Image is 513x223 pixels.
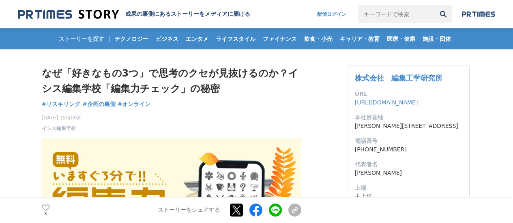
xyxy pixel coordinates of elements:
[462,11,495,17] img: prtimes
[42,212,50,216] p: 8
[158,207,220,214] p: ストーリーをシェアする
[260,28,300,49] a: ファイナンス
[337,35,383,42] span: キャリア・教育
[419,35,454,42] span: 施設・団体
[419,28,454,49] a: 施設・団体
[355,160,463,169] dt: 代表者名
[42,66,301,97] h1: なぜ「好きなもの3つ」で思考のクセが見抜けるのか？イシス編集学校「編集力チェック」の秘密
[118,100,151,108] a: #オンライン
[355,99,418,106] a: [URL][DOMAIN_NAME]
[152,28,182,49] a: ビジネス
[355,192,463,201] dd: 未上場
[182,28,212,49] a: エンタメ
[355,145,463,154] dd: [PHONE_NUMBER]
[355,74,442,82] a: 株式会社 編集工学研究所
[355,137,463,145] dt: 電話番号
[152,35,182,42] span: ビジネス
[355,113,463,122] dt: 本社所在地
[111,35,152,42] span: テクノロジー
[18,9,250,20] a: 成果の裏側にあるストーリーをメディアに届ける 成果の裏側にあるストーリーをメディアに届ける
[355,122,463,130] dd: [PERSON_NAME][STREET_ADDRESS]
[434,5,452,23] button: 検索
[182,35,212,42] span: エンタメ
[355,184,463,192] dt: 上場
[42,100,81,108] a: #リスキリング
[301,35,336,42] span: 飲食・小売
[125,11,250,18] h2: 成果の裏側にあるストーリーをメディアに届ける
[42,114,82,121] span: [DATE] 15時00分
[118,100,151,108] span: #オンライン
[355,169,463,177] dd: [PERSON_NAME]
[42,100,81,108] span: #リスキリング
[309,5,354,23] a: 配信ログイン
[384,35,419,42] span: 医療・健康
[82,100,116,108] span: #企画の裏側
[337,28,383,49] a: キャリア・教育
[42,125,76,132] a: イシス編集学校
[82,100,116,108] a: #企画の裏側
[355,90,463,98] dt: URL
[212,35,259,42] span: ライフスタイル
[18,9,119,20] img: 成果の裏側にあるストーリーをメディアに届ける
[212,28,259,49] a: ライフスタイル
[358,5,434,23] input: キーワードで検索
[111,28,152,49] a: テクノロジー
[260,35,300,42] span: ファイナンス
[301,28,336,49] a: 飲食・小売
[384,28,419,49] a: 医療・健康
